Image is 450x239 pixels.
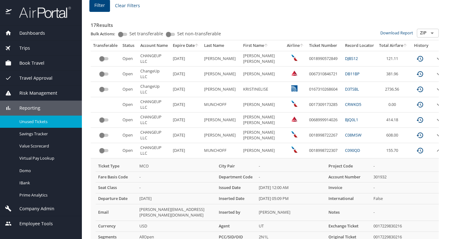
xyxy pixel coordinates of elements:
[216,172,256,182] th: Department Code
[202,67,241,82] td: [PERSON_NAME]
[345,117,358,122] a: BJQ0L1
[256,204,326,221] td: [PERSON_NAME]
[137,221,217,232] td: USD
[138,82,170,97] td: ChangeUp LLC
[177,32,221,36] span: Set non-transferable
[291,55,297,61] img: American Airlines
[377,112,410,128] td: 414.18
[202,51,241,66] td: [PERSON_NAME]
[291,131,297,137] img: American Airlines
[307,51,342,66] td: 0018990572849
[284,40,307,51] th: Airline
[202,40,241,51] th: Last Name
[403,44,407,48] button: sort
[216,182,256,193] th: Issued Date
[12,205,54,212] span: Company Admin
[96,172,137,182] th: Fare Basis Code
[291,85,297,92] img: United Airlines
[326,161,371,172] th: Project Code
[326,221,371,232] th: Exchange Ticket
[371,204,440,221] td: -
[12,45,30,52] span: Trips
[170,67,202,82] td: [DATE]
[216,204,256,221] th: Inserted by
[377,67,410,82] td: 381.96
[202,128,241,143] td: [PERSON_NAME]
[216,221,256,232] th: Agent
[170,97,202,112] td: [DATE]
[435,147,442,154] button: expand row
[241,67,284,82] td: [PERSON_NAME]
[91,18,439,29] h3: 17 Results
[345,86,359,92] a: D3TSBL
[12,30,45,37] span: Dashboards
[380,30,413,36] a: Download Report
[435,101,442,108] button: expand row
[345,147,360,153] a: C090QD
[307,67,342,82] td: 0067310846721
[19,155,74,161] span: Virtual Pay Lookup
[202,112,241,128] td: [PERSON_NAME]
[12,60,44,67] span: Book Travel
[96,193,137,204] th: Departure Date
[137,204,217,221] td: [PERSON_NAME][EMAIL_ADDRESS][PERSON_NAME][DOMAIN_NAME]
[300,44,304,48] button: sort
[12,220,53,227] span: Employee Tools
[326,193,371,204] th: International
[377,143,410,158] td: 155.70
[138,143,170,158] td: CHANGEUP LLC
[371,182,440,193] td: -
[241,82,284,97] td: KRISTINELISE
[377,97,410,112] td: 0.00
[19,168,74,174] span: Domo
[137,182,217,193] td: -
[120,51,138,66] td: Open
[435,132,442,139] button: expand row
[19,192,74,198] span: Prime Analytics
[216,193,256,204] th: Inserted Date
[12,6,71,18] img: airportal-logo.png
[93,43,117,48] div: Transferable
[120,143,138,158] td: Open
[256,221,326,232] td: UT
[241,97,284,112] td: [PERSON_NAME]
[326,204,371,221] th: Notes
[307,97,342,112] td: 0017309173285
[96,161,137,172] th: Ticket Type
[91,31,120,37] p: Bulk Actions:
[19,131,74,137] span: Savings Tracker
[120,128,138,143] td: Open
[307,112,342,128] td: 0068999914026
[256,172,326,182] td: -
[202,97,241,112] td: MUNCHOFF
[377,82,410,97] td: 2736.56
[345,56,358,61] a: DJBS12
[241,128,284,143] td: [PERSON_NAME] [PERSON_NAME]
[307,143,342,158] td: 0018998722307
[435,55,442,62] button: expand row
[435,70,442,78] button: expand row
[371,193,440,204] td: False
[120,82,138,97] td: Open
[129,32,163,36] span: Set transferable
[202,82,241,97] td: [PERSON_NAME]
[345,71,360,77] a: DB11BP
[138,97,170,112] td: CHANGEUP LLC
[241,143,284,158] td: [PERSON_NAME]
[12,75,52,82] span: Travel Approval
[138,112,170,128] td: CHANGEUP LLC
[19,143,74,149] span: Value Scorecard
[307,40,342,51] th: Ticket Number
[307,82,342,97] td: 0167310268604
[137,193,217,204] td: [DATE]
[291,70,297,76] img: Delta Airlines
[291,116,297,122] img: Delta Airlines
[138,51,170,66] td: CHANGEUP LLC
[371,221,440,232] td: 0017229830216
[307,128,342,143] td: 0018998722267
[435,86,442,93] button: expand row
[19,119,74,125] span: Unused Tickets
[428,29,437,37] button: Open
[138,67,170,82] td: ChangeUp LLC
[6,6,12,18] img: icon-airportal.png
